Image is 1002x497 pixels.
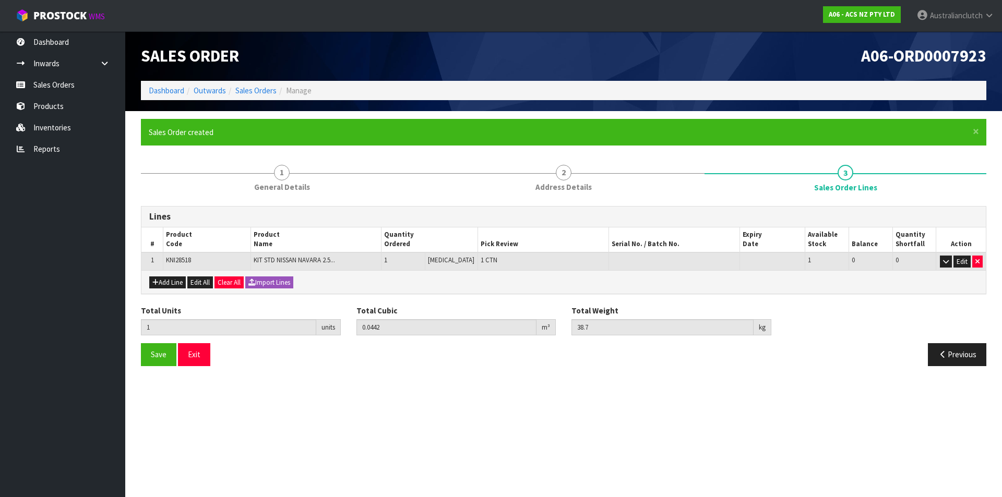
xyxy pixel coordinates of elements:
th: Expiry Date [740,227,805,252]
button: Import Lines [245,276,293,289]
span: 1 [808,256,811,264]
span: Sales Order Lines [141,198,986,374]
span: Sales Order Lines [814,182,877,193]
span: [MEDICAL_DATA] [428,256,474,264]
th: Quantity Shortfall [892,227,936,252]
a: Outwards [194,86,226,95]
button: Save [141,343,176,366]
button: Clear All [214,276,244,289]
strong: A06 - ACS NZ PTY LTD [829,10,895,19]
span: KNI28518 [166,256,191,264]
span: Sales Order created [149,127,213,137]
th: Serial No. / Batch No. [609,227,740,252]
span: 2 [556,165,571,180]
th: Quantity Ordered [381,227,478,252]
label: Total Cubic [356,305,397,316]
button: Edit All [187,276,213,289]
button: Add Line [149,276,186,289]
input: Total Cubic [356,319,537,335]
th: Balance [849,227,893,252]
span: Manage [286,86,312,95]
span: 0 [852,256,855,264]
th: Pick Review [478,227,609,252]
a: Dashboard [149,86,184,95]
button: Exit [178,343,210,366]
th: Product Code [163,227,250,252]
th: Action [936,227,986,252]
a: Sales Orders [235,86,277,95]
span: 0 [896,256,899,264]
span: Australianclutch [930,10,983,20]
div: kg [754,319,771,336]
th: # [141,227,163,252]
span: 1 [151,256,154,264]
label: Total Units [141,305,181,316]
span: × [973,124,979,139]
span: 1 CTN [481,256,497,264]
label: Total Weight [571,305,618,316]
span: A06-ORD0007923 [861,45,986,66]
span: KIT STD NISSAN NAVARA 2.5... [254,256,335,264]
img: cube-alt.png [16,9,29,22]
small: WMS [89,11,105,21]
input: Total Weight [571,319,754,335]
input: Total Units [141,319,316,335]
button: Previous [928,343,986,366]
h3: Lines [149,212,978,222]
span: Address Details [535,181,592,192]
div: m³ [536,319,556,336]
span: Save [151,349,166,359]
th: Product Name [250,227,381,252]
span: General Details [254,181,310,192]
span: 1 [274,165,290,180]
span: ProStock [33,9,87,22]
th: Available Stock [805,227,849,252]
span: Sales Order [141,45,239,66]
button: Edit [953,256,971,268]
div: units [316,319,341,336]
span: 3 [838,165,853,180]
span: 1 [384,256,387,264]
